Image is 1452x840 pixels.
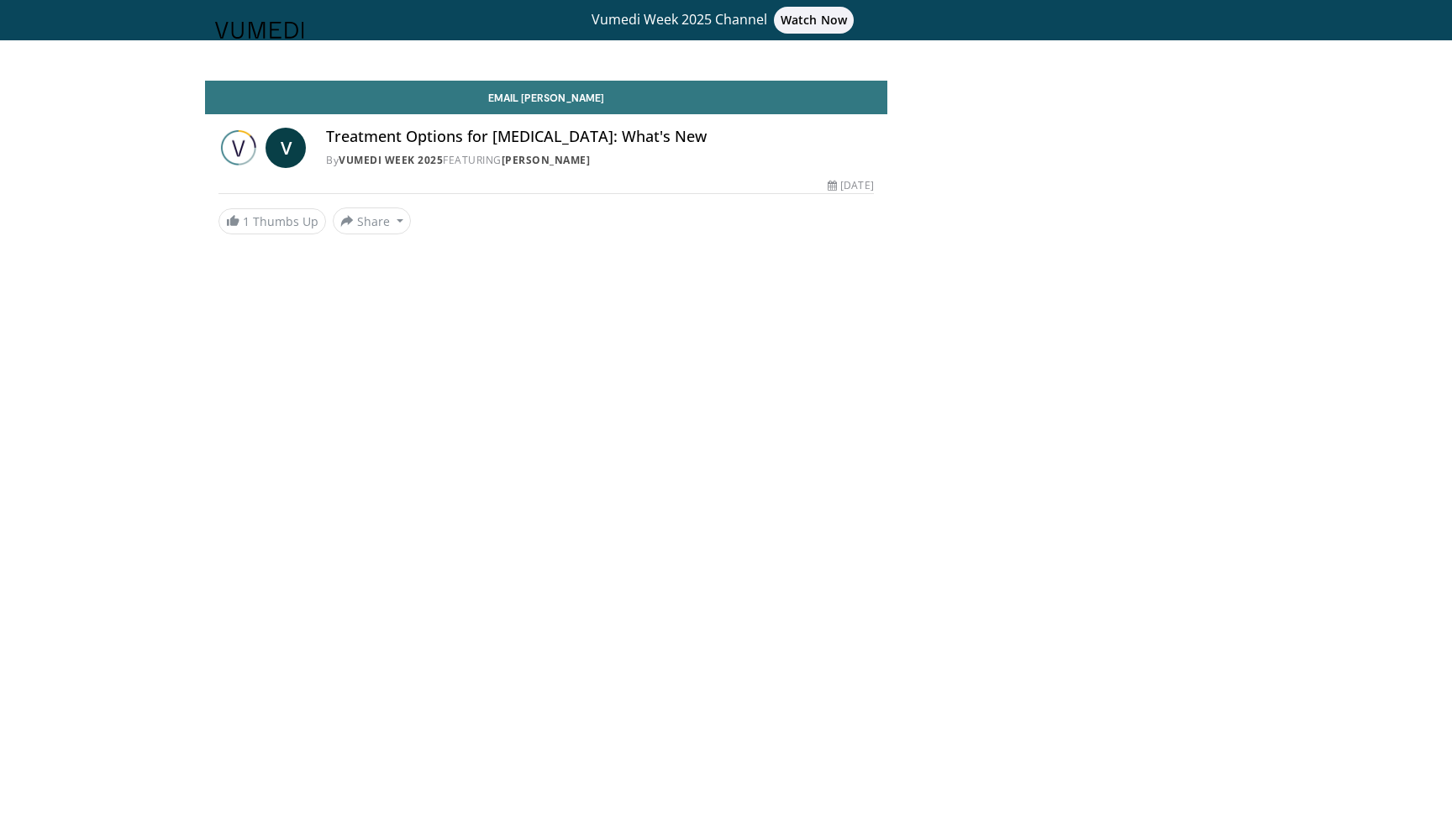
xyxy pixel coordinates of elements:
[828,178,873,193] div: [DATE]
[205,81,887,114] a: Email [PERSON_NAME]
[218,128,259,168] img: Vumedi Week 2025
[339,153,443,167] a: Vumedi Week 2025
[215,22,304,39] img: VuMedi Logo
[333,207,411,234] button: Share
[243,213,250,229] span: 1
[218,208,326,234] a: 1 Thumbs Up
[326,153,874,168] div: By FEATURING
[326,128,874,146] h4: Treatment Options for [MEDICAL_DATA]: What's New
[502,153,591,167] a: [PERSON_NAME]
[266,128,306,168] a: V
